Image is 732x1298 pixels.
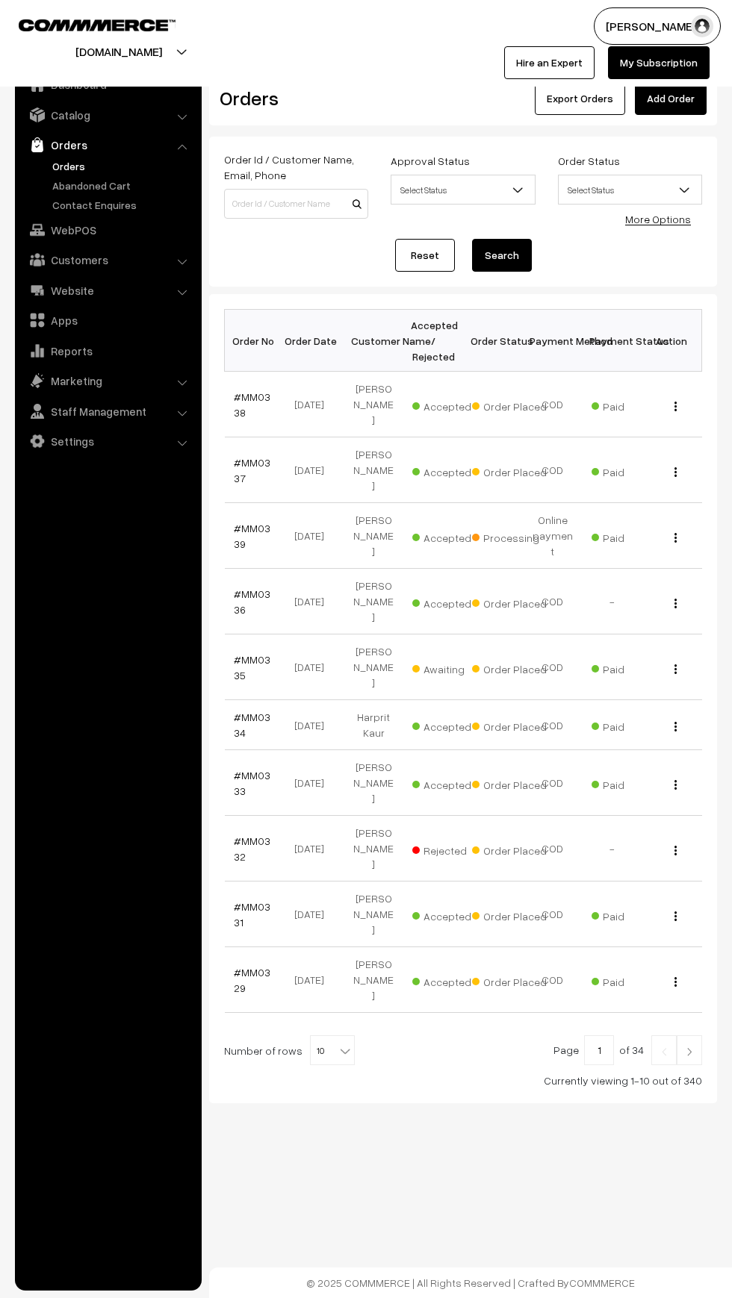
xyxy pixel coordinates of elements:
[592,395,666,414] span: Paid
[209,1267,732,1298] footer: © 2025 COMMMERCE | All Rights Reserved | Crafted By
[683,1047,696,1056] img: Right
[344,437,403,503] td: [PERSON_NAME]
[569,1276,635,1289] a: COMMMERCE
[412,592,487,611] span: Accepted
[284,816,344,882] td: [DATE]
[642,310,702,372] th: Action
[472,592,547,611] span: Order Placed
[391,175,535,205] span: Select Status
[234,834,270,863] a: #MM0332
[472,526,547,546] span: Processing
[674,599,677,608] img: Menu
[608,46,710,79] a: My Subscription
[234,769,270,797] a: #MM0333
[674,664,677,674] img: Menu
[284,503,344,569] td: [DATE]
[592,715,666,734] span: Paid
[403,310,463,372] th: Accepted / Rejected
[284,882,344,947] td: [DATE]
[412,715,487,734] span: Accepted
[224,1043,303,1058] span: Number of rows
[284,700,344,750] td: [DATE]
[472,239,532,272] button: Search
[592,461,666,480] span: Paid
[674,911,677,921] img: Menu
[463,310,523,372] th: Order Status
[344,310,403,372] th: Customer Name
[344,882,403,947] td: [PERSON_NAME]
[594,7,721,45] button: [PERSON_NAME]…
[344,700,403,750] td: Harprit Kaur
[225,310,285,372] th: Order No
[224,152,368,183] label: Order Id / Customer Name, Email, Phone
[391,153,470,169] label: Approval Status
[284,569,344,634] td: [DATE]
[284,310,344,372] th: Order Date
[523,750,583,816] td: COD
[412,773,487,793] span: Accepted
[284,947,344,1013] td: [DATE]
[523,437,583,503] td: COD
[344,750,403,816] td: [PERSON_NAME]
[234,966,270,994] a: #MM0329
[558,153,620,169] label: Order Status
[523,372,583,437] td: COD
[49,158,196,174] a: Orders
[19,216,196,243] a: WebPOS
[472,839,547,858] span: Order Placed
[592,773,666,793] span: Paid
[311,1036,354,1066] span: 10
[224,189,368,219] input: Order Id / Customer Name / Customer Email / Customer Phone
[284,750,344,816] td: [DATE]
[523,816,583,882] td: COD
[284,372,344,437] td: [DATE]
[674,977,677,987] img: Menu
[674,533,677,543] img: Menu
[657,1047,671,1056] img: Left
[19,428,196,455] a: Settings
[234,522,270,550] a: #MM0339
[391,177,534,203] span: Select Status
[220,87,367,110] h2: Orders
[224,1073,702,1088] div: Currently viewing 1-10 out of 340
[412,395,487,414] span: Accepted
[412,839,487,858] span: Rejected
[559,177,701,203] span: Select Status
[49,197,196,213] a: Contact Enquires
[553,1043,579,1056] span: Page
[19,102,196,128] a: Catalog
[310,1035,355,1065] span: 10
[523,569,583,634] td: COD
[691,15,713,37] img: user
[234,587,270,616] a: #MM0336
[472,715,547,734] span: Order Placed
[472,395,547,414] span: Order Placed
[23,33,214,70] button: [DOMAIN_NAME]
[412,461,487,480] span: Accepted
[523,503,583,569] td: Online payment
[592,905,666,924] span: Paid
[472,773,547,793] span: Order Placed
[472,461,547,480] span: Order Placed
[344,503,403,569] td: [PERSON_NAME]
[344,634,403,700] td: [PERSON_NAME]
[395,239,455,272] a: Reset
[19,19,176,31] img: COMMMERCE
[523,700,583,750] td: COD
[592,526,666,546] span: Paid
[344,569,403,634] td: [PERSON_NAME]
[472,658,547,677] span: Order Placed
[49,178,196,193] a: Abandoned Cart
[234,653,270,681] a: #MM0335
[234,711,270,739] a: #MM0334
[19,398,196,425] a: Staff Management
[412,905,487,924] span: Accepted
[234,390,270,419] a: #MM0338
[284,437,344,503] td: [DATE]
[583,816,642,882] td: -
[344,816,403,882] td: [PERSON_NAME]
[674,467,677,477] img: Menu
[674,780,677,790] img: Menu
[344,372,403,437] td: [PERSON_NAME]
[412,970,487,990] span: Accepted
